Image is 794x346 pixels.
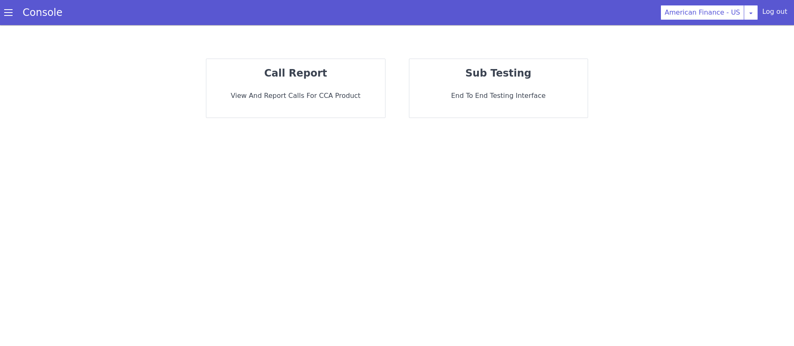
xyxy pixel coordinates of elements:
div: Log out [762,7,787,20]
p: View and report calls for CCA Product [213,91,378,101]
button: American Finance - US [660,5,744,20]
p: End to End Testing Interface [416,91,581,101]
strong: sub testing [465,67,532,79]
a: Console [13,7,72,18]
strong: call report [264,67,327,79]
